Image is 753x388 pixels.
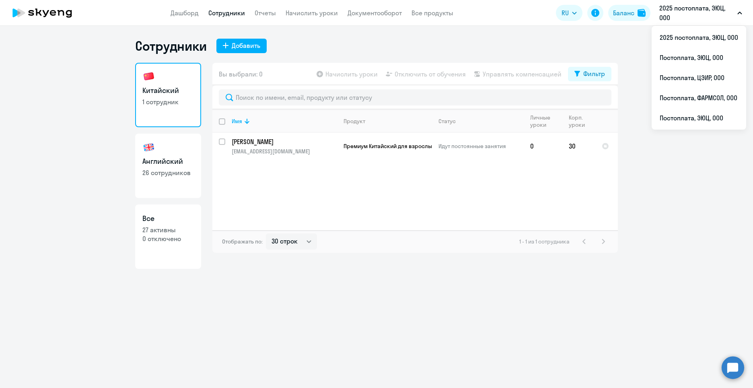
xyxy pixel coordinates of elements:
[232,137,337,155] a: [PERSON_NAME][EMAIL_ADDRESS][DOMAIN_NAME]
[583,69,605,78] div: Фильтр
[569,114,589,128] div: Корп. уроки
[562,8,569,18] span: RU
[142,97,194,106] p: 1 сотрудник
[524,133,562,159] td: 0
[219,89,611,105] input: Поиск по имени, email, продукту или статусу
[142,141,155,154] img: english
[232,41,260,50] div: Добавить
[556,5,582,21] button: RU
[142,225,194,234] p: 27 активны
[219,69,263,79] span: Вы выбрали: 0
[286,9,338,17] a: Начислить уроки
[142,168,194,177] p: 26 сотрудников
[142,85,194,96] h3: Китайский
[344,142,435,150] span: Премиум Китайский для взрослых
[438,142,523,150] p: Идут постоянные занятия
[142,70,155,83] img: chinese
[608,5,650,21] button: Балансbalance
[568,67,611,81] button: Фильтр
[216,39,267,53] button: Добавить
[135,38,207,54] h1: Сотрудники
[135,204,201,269] a: Все27 активны0 отключено
[142,234,194,243] p: 0 отключено
[142,156,194,167] h3: Английский
[232,118,337,125] div: Имя
[438,118,523,125] div: Статус
[344,118,365,125] div: Продукт
[655,3,746,23] button: 2025 постоплата, ЭЮЦ, ООО
[344,118,432,125] div: Продукт
[613,8,634,18] div: Баланс
[135,63,201,127] a: Китайский1 сотрудник
[135,134,201,198] a: Английский26 сотрудников
[569,114,595,128] div: Корп. уроки
[438,118,456,125] div: Статус
[232,118,242,125] div: Имя
[519,238,570,245] span: 1 - 1 из 1 сотрудника
[171,9,199,17] a: Дашборд
[530,114,556,128] div: Личные уроки
[530,114,562,128] div: Личные уроки
[142,213,194,224] h3: Все
[659,3,734,23] p: 2025 постоплата, ЭЮЦ, ООО
[208,9,245,17] a: Сотрудники
[348,9,402,17] a: Документооборот
[255,9,276,17] a: Отчеты
[652,26,746,130] ul: RU
[232,148,337,155] p: [EMAIL_ADDRESS][DOMAIN_NAME]
[638,9,646,17] img: balance
[232,137,337,146] p: [PERSON_NAME]
[411,9,453,17] a: Все продукты
[222,238,263,245] span: Отображать по:
[562,133,595,159] td: 30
